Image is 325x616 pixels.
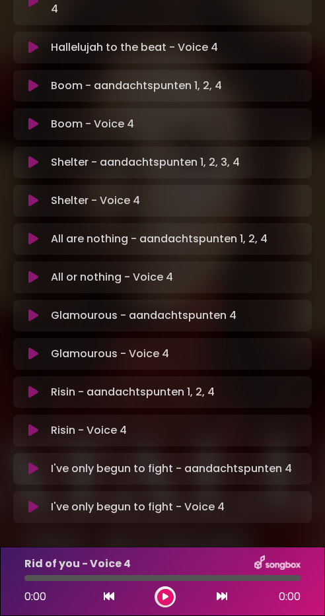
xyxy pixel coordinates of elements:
[51,308,236,324] p: Glamourous - aandachtspunten 4
[51,78,222,94] p: Boom - aandachtspunten 1, 2, 4
[51,231,268,247] p: All are nothing - aandachtspunten 1, 2, 4
[51,461,292,477] p: I've only begun to fight - aandachtspunten 4
[51,346,169,362] p: Glamourous - Voice 4
[51,384,215,400] p: Risin - aandachtspunten 1, 2, 4
[51,116,134,132] p: Boom - Voice 4
[51,193,140,209] p: Shelter - Voice 4
[51,423,127,438] p: Risin - Voice 4
[51,40,218,55] p: Hallelujah to the beat - Voice 4
[24,556,131,572] p: Rid of you - Voice 4
[51,154,240,170] p: Shelter - aandachtspunten 1, 2, 3, 4
[254,555,301,572] img: songbox-logo-white.png
[51,269,173,285] p: All or nothing - Voice 4
[51,499,225,515] p: I've only begun to fight - Voice 4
